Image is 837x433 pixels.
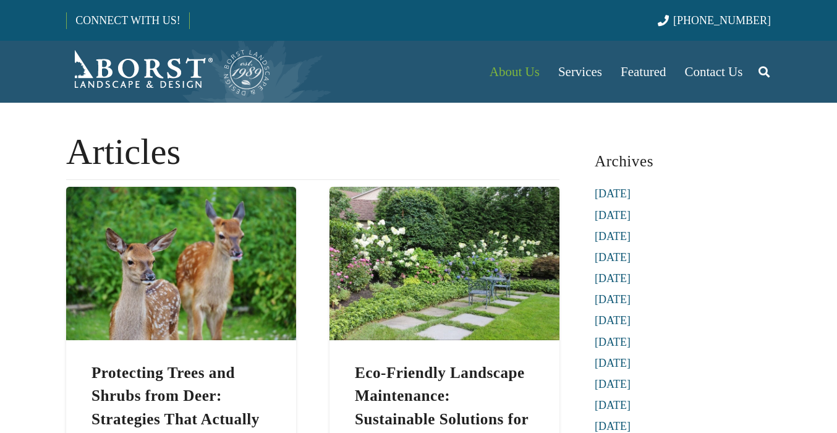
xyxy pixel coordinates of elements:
span: About Us [490,64,540,79]
img: Lush backyard with flowering white hydrangeas showcasing Borst's eco-friendly landscape maintenan... [329,187,559,340]
a: CONNECT WITH US! [67,6,189,35]
a: [PHONE_NUMBER] [658,14,771,27]
a: [DATE] [595,420,631,432]
img: Two young deer with spots stand before a hedge [66,187,296,340]
span: Contact Us [685,64,743,79]
a: Services [549,41,611,103]
a: [DATE] [595,336,631,348]
a: [DATE] [595,209,631,221]
a: Featured [611,41,675,103]
span: Services [558,64,602,79]
a: [DATE] [595,187,631,200]
a: [DATE] [595,378,631,390]
a: Borst-Logo [66,47,271,96]
h3: Archives [595,147,771,175]
a: [DATE] [595,357,631,369]
a: Protecting Trees and Shrubs from Deer: Strategies That Actually Work [66,190,296,202]
a: [DATE] [595,293,631,306]
a: Contact Us [676,41,752,103]
a: Eco-Friendly Landscape Maintenance: Sustainable Solutions for a Healthier Yard [329,190,559,202]
a: [DATE] [595,251,631,264]
a: Search [752,56,776,87]
a: About Us [480,41,549,103]
h1: Articles [66,125,559,180]
a: [DATE] [595,272,631,285]
a: [DATE] [595,399,631,411]
span: Featured [621,64,666,79]
a: [DATE] [595,314,631,327]
span: [PHONE_NUMBER] [673,14,771,27]
a: [DATE] [595,230,631,242]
